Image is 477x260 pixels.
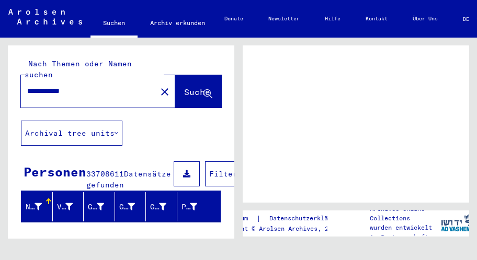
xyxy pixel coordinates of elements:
p: Copyright © Arolsen Archives, 2021 [215,224,355,233]
span: DE [463,16,474,22]
button: Archival tree units [21,121,122,146]
div: Prisoner # [181,202,198,212]
a: Hilfe [312,6,353,31]
img: yv_logo.png [436,210,475,236]
a: Kontakt [353,6,400,31]
button: Clear [154,81,175,102]
button: Filter [205,161,242,186]
a: Donate [212,6,256,31]
img: Arolsen_neg.svg [8,9,82,25]
div: Geburtsname [88,198,117,215]
div: Personen [24,162,86,181]
a: Über Uns [400,6,450,31]
div: | [215,213,355,224]
a: Newsletter [256,6,312,31]
span: Filter [209,169,237,179]
mat-icon: close [158,86,171,98]
mat-header-cell: Geburtsname [84,192,115,221]
button: Suche [175,75,221,108]
a: Suchen [90,10,138,38]
span: 33708611 [86,169,124,179]
div: Geburtsdatum [150,202,166,212]
mat-label: Nach Themen oder Namen suchen [25,59,132,79]
a: Archiv erkunden [138,10,218,36]
mat-header-cell: Geburtsdatum [146,192,177,221]
div: Prisoner # [181,198,211,215]
mat-header-cell: Prisoner # [177,192,221,221]
div: Nachname [26,198,55,215]
span: Suche [184,87,210,97]
div: Vorname [57,198,86,215]
div: Vorname [57,202,73,212]
div: Nachname [26,202,42,212]
span: Datensätze gefunden [86,169,171,190]
mat-header-cell: Vorname [53,192,84,221]
div: Geburtsname [88,202,104,212]
a: Datenschutzerklärung [261,213,355,224]
p: wurden entwickelt in Partnerschaft mit [370,223,441,251]
mat-header-cell: Nachname [21,192,53,221]
mat-header-cell: Geburt‏ [115,192,146,221]
div: Geburt‏ [119,198,149,215]
div: Geburtsdatum [150,198,179,215]
div: Geburt‏ [119,202,135,212]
